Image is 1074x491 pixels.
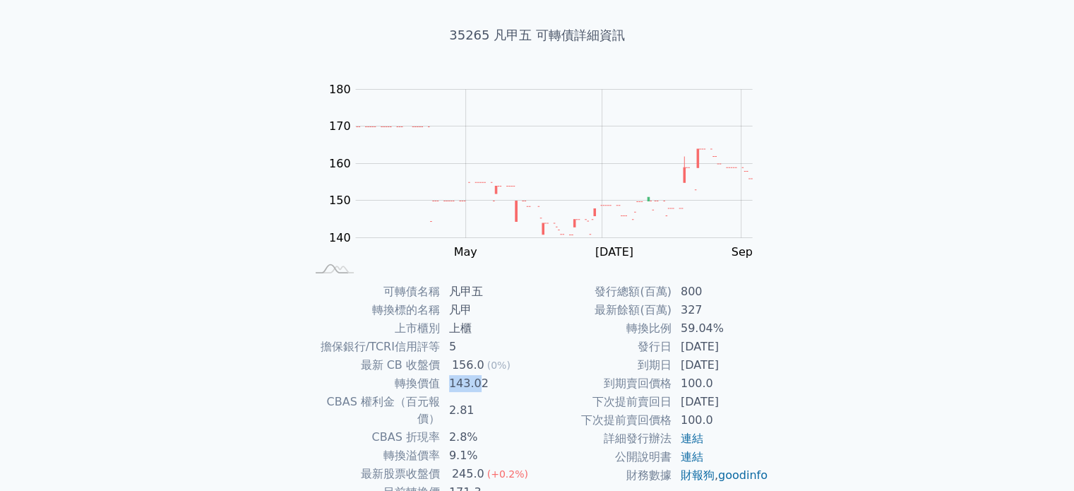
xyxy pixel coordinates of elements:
[329,119,351,133] tspan: 170
[672,466,769,485] td: ,
[537,448,672,466] td: 公開說明書
[672,283,769,301] td: 800
[329,231,351,244] tspan: 140
[487,360,511,371] span: (0%)
[306,338,441,356] td: 擔保銀行/TCRI信用評等
[321,83,773,259] g: Chart
[537,338,672,356] td: 發行日
[537,393,672,411] td: 下次提前賣回日
[672,356,769,374] td: [DATE]
[595,245,633,259] tspan: [DATE]
[537,430,672,448] td: 詳細發行辦法
[537,283,672,301] td: 發行總額(百萬)
[289,25,786,45] h1: 35265 凡甲五 可轉債詳細資訊
[453,245,477,259] tspan: May
[441,393,537,428] td: 2.81
[537,411,672,430] td: 下次提前賣回價格
[449,466,487,483] div: 245.0
[681,450,703,463] a: 連結
[537,466,672,485] td: 財務數據
[306,301,441,319] td: 轉換標的名稱
[306,428,441,446] td: CBAS 折現率
[441,446,537,465] td: 9.1%
[672,393,769,411] td: [DATE]
[681,432,703,445] a: 連結
[537,374,672,393] td: 到期賣回價格
[449,357,487,374] div: 156.0
[487,468,528,480] span: (+0.2%)
[681,468,715,482] a: 財報狗
[441,301,537,319] td: 凡甲
[306,374,441,393] td: 轉換價值
[441,283,537,301] td: 凡甲五
[329,194,351,207] tspan: 150
[329,83,351,96] tspan: 180
[672,374,769,393] td: 100.0
[306,393,441,428] td: CBAS 權利金（百元報價）
[306,446,441,465] td: 轉換溢價率
[537,319,672,338] td: 轉換比例
[306,465,441,483] td: 最新股票收盤價
[718,468,768,482] a: goodinfo
[441,428,537,446] td: 2.8%
[672,411,769,430] td: 100.0
[672,319,769,338] td: 59.04%
[306,356,441,374] td: 最新 CB 收盤價
[537,301,672,319] td: 最新餘額(百萬)
[329,157,351,170] tspan: 160
[672,301,769,319] td: 327
[441,338,537,356] td: 5
[537,356,672,374] td: 到期日
[306,283,441,301] td: 可轉債名稱
[441,319,537,338] td: 上櫃
[306,319,441,338] td: 上市櫃別
[672,338,769,356] td: [DATE]
[441,374,537,393] td: 143.02
[732,245,753,259] tspan: Sep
